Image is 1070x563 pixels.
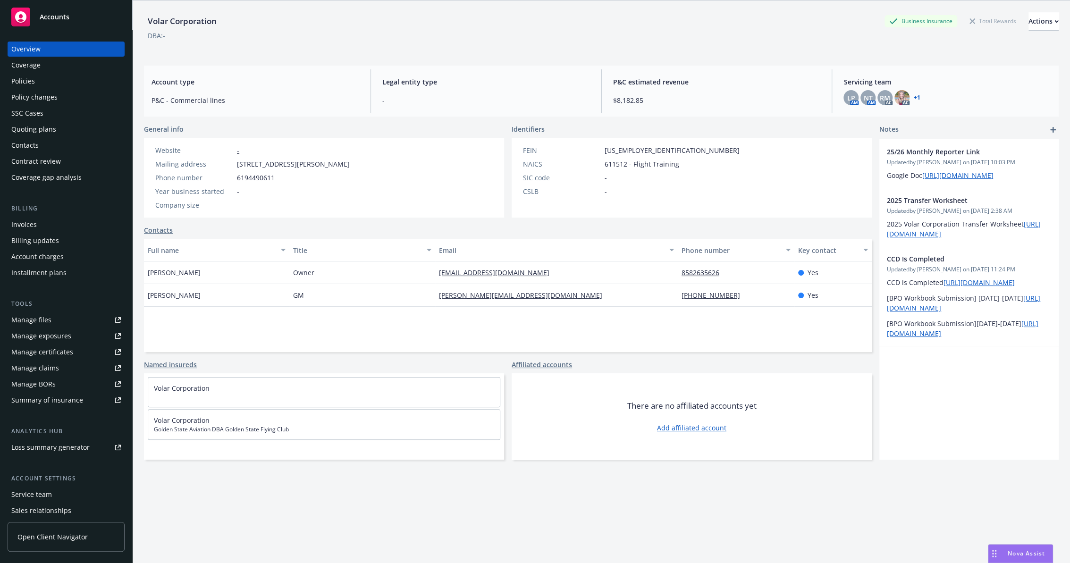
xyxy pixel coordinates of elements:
[605,159,679,169] span: 611512 - Flight Training
[847,93,855,103] span: LP
[613,77,821,87] span: P&C estimated revenue
[887,265,1051,274] span: Updated by [PERSON_NAME] on [DATE] 11:24 PM
[657,423,726,433] a: Add affiliated account
[11,58,41,73] div: Coverage
[382,95,590,105] span: -
[894,90,910,105] img: photo
[864,93,873,103] span: NT
[523,173,601,183] div: SIC code
[879,188,1059,246] div: 2025 Transfer WorksheetUpdatedby [PERSON_NAME] on [DATE] 2:38 AM2025 Volar Corporation Transfer W...
[155,145,233,155] div: Website
[293,268,314,277] span: Owner
[144,225,173,235] a: Contacts
[988,545,1000,563] div: Drag to move
[794,239,872,261] button: Key contact
[605,186,607,196] span: -
[439,268,557,277] a: [EMAIL_ADDRESS][DOMAIN_NAME]
[8,312,125,328] a: Manage files
[155,186,233,196] div: Year business started
[885,15,957,27] div: Business Insurance
[879,139,1059,188] div: 25/26 Monthly Reporter LinkUpdatedby [PERSON_NAME] on [DATE] 10:03 PMGoogle Doc[URL][DOMAIN_NAME]
[237,159,350,169] span: [STREET_ADDRESS][PERSON_NAME]
[879,246,1059,346] div: CCD Is CompletedUpdatedby [PERSON_NAME] on [DATE] 11:24 PMCCD is Completed[URL][DOMAIN_NAME][BPO ...
[8,328,125,344] a: Manage exposures
[11,312,51,328] div: Manage files
[155,159,233,169] div: Mailing address
[11,217,37,232] div: Invoices
[880,93,890,103] span: RM
[8,74,125,89] a: Policies
[237,173,275,183] span: 6194490611
[148,31,165,41] div: DBA: -
[8,58,125,73] a: Coverage
[8,361,125,376] a: Manage claims
[627,400,757,412] span: There are no affiliated accounts yet
[965,15,1021,27] div: Total Rewards
[808,268,818,277] span: Yes
[887,170,1051,180] p: Google Doc
[8,440,125,455] a: Loss summary generator
[11,265,67,280] div: Installment plans
[8,503,125,518] a: Sales relationships
[8,265,125,280] a: Installment plans
[293,245,421,255] div: Title
[887,207,1051,215] span: Updated by [PERSON_NAME] on [DATE] 2:38 AM
[40,13,69,21] span: Accounts
[8,4,125,30] a: Accounts
[922,171,994,180] a: [URL][DOMAIN_NAME]
[237,146,239,155] a: -
[523,186,601,196] div: CSLB
[682,268,727,277] a: 8582635626
[11,106,43,121] div: SSC Cases
[11,170,82,185] div: Coverage gap analysis
[144,360,197,370] a: Named insureds
[8,122,125,137] a: Quoting plans
[237,186,239,196] span: -
[439,245,664,255] div: Email
[11,122,56,137] div: Quoting plans
[887,219,1051,239] p: 2025 Volar Corporation Transfer Worksheet
[887,195,1027,205] span: 2025 Transfer Worksheet
[8,138,125,153] a: Contacts
[887,319,1051,338] p: [BPO Workbook Submission][DATE]-[DATE]
[8,249,125,264] a: Account charges
[11,249,64,264] div: Account charges
[1008,549,1045,557] span: Nova Assist
[8,90,125,105] a: Policy changes
[798,245,858,255] div: Key contact
[154,384,210,393] a: Volar Corporation
[154,425,494,434] span: Golden State Aviation DBA Golden State Flying Club
[523,159,601,169] div: NAICS
[887,277,1051,287] p: CCD is Completed
[887,254,1027,264] span: CCD Is Completed
[439,291,610,300] a: [PERSON_NAME][EMAIL_ADDRESS][DOMAIN_NAME]
[152,77,359,87] span: Account type
[1028,12,1059,30] div: Actions
[8,204,125,213] div: Billing
[8,154,125,169] a: Contract review
[382,77,590,87] span: Legal entity type
[11,487,52,502] div: Service team
[8,345,125,360] a: Manage certificates
[11,328,71,344] div: Manage exposures
[8,377,125,392] a: Manage BORs
[944,278,1015,287] a: [URL][DOMAIN_NAME]
[11,503,71,518] div: Sales relationships
[11,393,83,408] div: Summary of insurance
[605,145,740,155] span: [US_EMPLOYER_IDENTIFICATION_NUMBER]
[11,233,59,248] div: Billing updates
[11,345,73,360] div: Manage certificates
[11,440,90,455] div: Loss summary generator
[155,173,233,183] div: Phone number
[678,239,794,261] button: Phone number
[843,77,1051,87] span: Servicing team
[887,147,1027,157] span: 25/26 Monthly Reporter Link
[293,290,304,300] span: GM
[11,74,35,89] div: Policies
[887,158,1051,167] span: Updated by [PERSON_NAME] on [DATE] 10:03 PM
[11,361,59,376] div: Manage claims
[237,200,239,210] span: -
[11,377,56,392] div: Manage BORs
[512,124,545,134] span: Identifiers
